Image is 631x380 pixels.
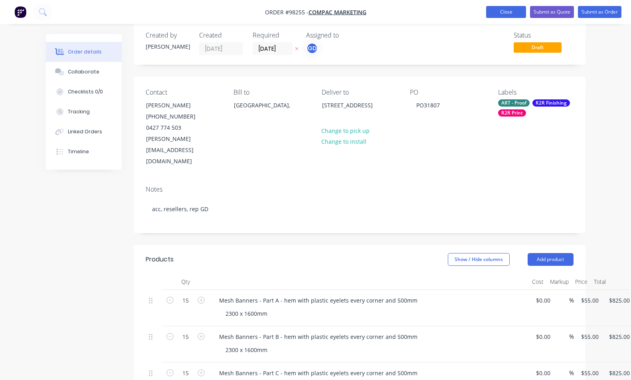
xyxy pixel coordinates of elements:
[498,109,526,117] div: R2R Print
[486,6,526,18] button: Close
[306,32,386,39] div: Assigned to
[569,332,574,341] span: %
[265,8,309,16] span: Order #98255 -
[309,8,366,16] a: COMPAC MARKETING
[213,367,424,379] div: Mesh Banners - Part C - hem with plastic eyelets every corner and 500mm
[14,6,26,18] img: Factory
[146,111,212,122] div: [PHONE_NUMBER]
[46,42,122,62] button: Order details
[46,102,122,122] button: Tracking
[498,99,530,107] div: ART - Proof
[591,274,609,290] div: Total
[68,108,90,115] div: Tracking
[162,274,210,290] div: Qty
[448,253,510,266] button: Show / Hide columns
[199,32,243,39] div: Created
[68,48,102,55] div: Order details
[68,88,103,95] div: Checklists 0/0
[46,122,122,142] button: Linked Orders
[514,32,574,39] div: Status
[213,295,424,306] div: Mesh Banners - Part A - hem with plastic eyelets every corner and 500mm
[410,89,485,96] div: PO
[253,32,297,39] div: Required
[146,122,212,133] div: 0427 774 503
[68,148,89,155] div: Timeline
[227,99,307,125] div: [GEOGRAPHIC_DATA],
[547,274,572,290] div: Markup
[146,32,190,39] div: Created by
[219,308,274,319] div: 2300 x 1600mm
[46,82,122,102] button: Checklists 0/0
[146,186,574,193] div: Notes
[146,100,212,111] div: [PERSON_NAME]
[213,331,424,342] div: Mesh Banners - Part B - hem with plastic eyelets every corner and 500mm
[139,99,219,167] div: [PERSON_NAME][PHONE_NUMBER]0427 774 503[PERSON_NAME][EMAIL_ADDRESS][DOMAIN_NAME]
[46,62,122,82] button: Collaborate
[146,197,574,221] div: acc, resellers, rep GD
[528,253,574,266] button: Add product
[532,99,570,107] div: R2R Finishing
[146,89,221,96] div: Contact
[68,68,99,75] div: Collaborate
[317,136,371,147] button: Change to install
[219,344,274,356] div: 2300 x 1600mm
[317,125,374,136] button: Change to pick up
[410,99,446,111] div: PO31807
[578,6,621,18] button: Submit as Order
[234,100,300,111] div: [GEOGRAPHIC_DATA],
[529,274,547,290] div: Cost
[514,42,562,52] span: Draft
[569,296,574,305] span: %
[498,89,574,96] div: Labels
[146,255,174,264] div: Products
[322,100,388,111] div: [STREET_ADDRESS]
[306,42,318,54] button: GD
[68,128,102,135] div: Linked Orders
[233,89,309,96] div: Bill to
[322,89,397,96] div: Deliver to
[530,6,574,18] button: Submit as Quote
[569,368,574,378] span: %
[572,274,591,290] div: Price
[146,133,212,167] div: [PERSON_NAME][EMAIL_ADDRESS][DOMAIN_NAME]
[46,142,122,162] button: Timeline
[146,42,190,51] div: [PERSON_NAME]
[315,99,395,125] div: [STREET_ADDRESS]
